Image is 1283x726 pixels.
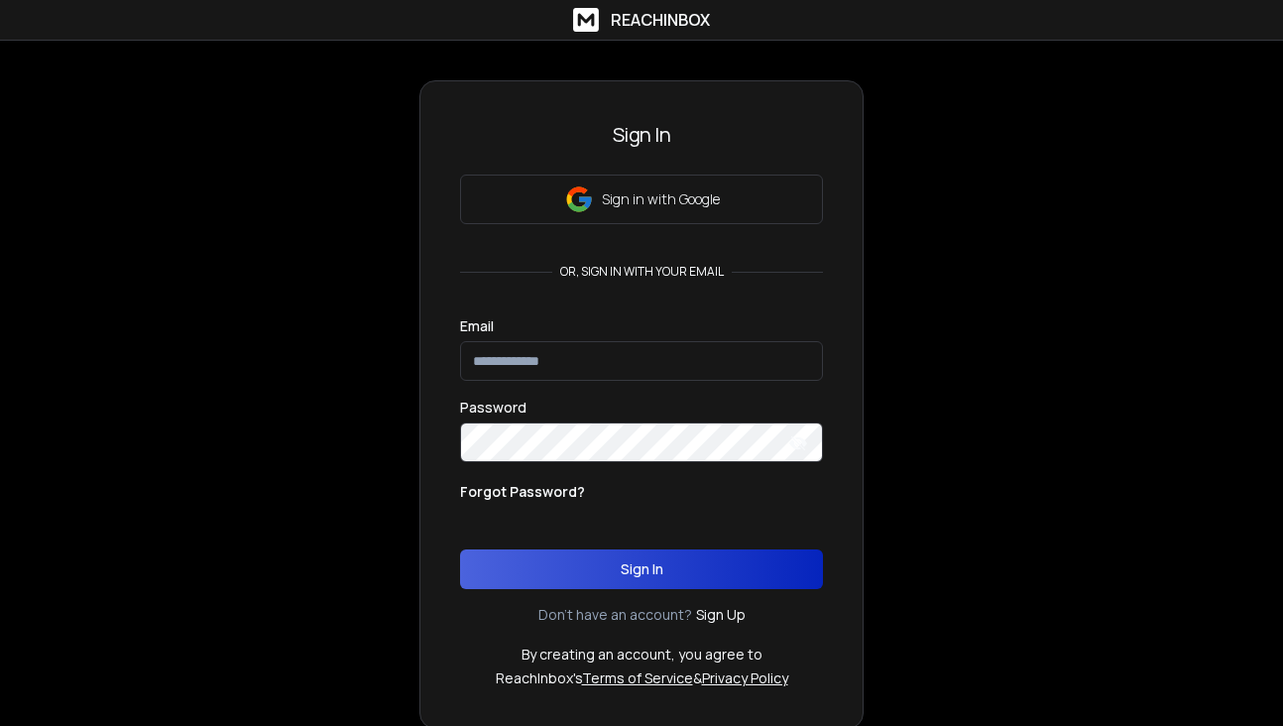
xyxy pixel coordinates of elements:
p: Forgot Password? [460,482,585,502]
p: or, sign in with your email [552,264,732,280]
a: Privacy Policy [702,668,788,687]
a: Terms of Service [582,668,693,687]
p: ReachInbox's & [496,668,788,688]
label: Email [460,319,494,333]
p: Don't have an account? [538,605,692,625]
label: Password [460,401,526,415]
p: Sign in with Google [602,189,720,209]
button: Sign in with Google [460,175,823,224]
h3: Sign In [460,121,823,149]
button: Sign In [460,549,823,589]
a: Sign Up [696,605,746,625]
a: ReachInbox [573,8,710,32]
p: By creating an account, you agree to [522,645,762,665]
h1: ReachInbox [611,8,710,32]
